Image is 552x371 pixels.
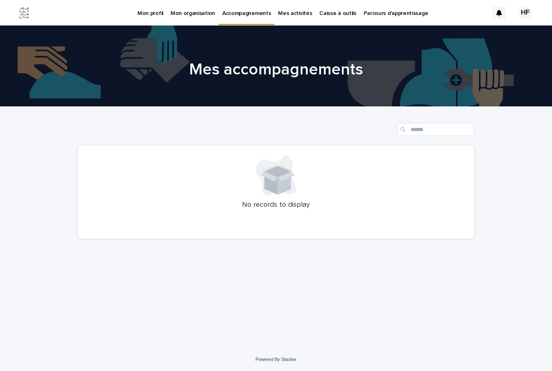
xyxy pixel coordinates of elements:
[397,123,474,136] input: Search
[519,6,532,19] div: HF
[88,201,464,210] p: No records to display
[16,5,32,21] img: Jx8JiDZqSLW7pnA6nIo1
[255,357,296,362] a: Powered By Stacker
[78,60,474,79] h1: Mes accompagnements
